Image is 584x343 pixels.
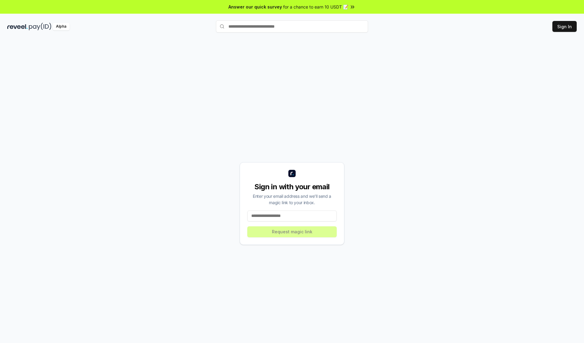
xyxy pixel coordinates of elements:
div: Alpha [53,23,70,30]
img: pay_id [29,23,51,30]
div: Sign in with your email [247,182,337,192]
img: reveel_dark [7,23,28,30]
span: for a chance to earn 10 USDT 📝 [283,4,348,10]
span: Answer our quick survey [228,4,282,10]
button: Sign In [552,21,577,32]
div: Enter your email address and we’ll send a magic link to your inbox. [247,193,337,206]
img: logo_small [288,170,296,177]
